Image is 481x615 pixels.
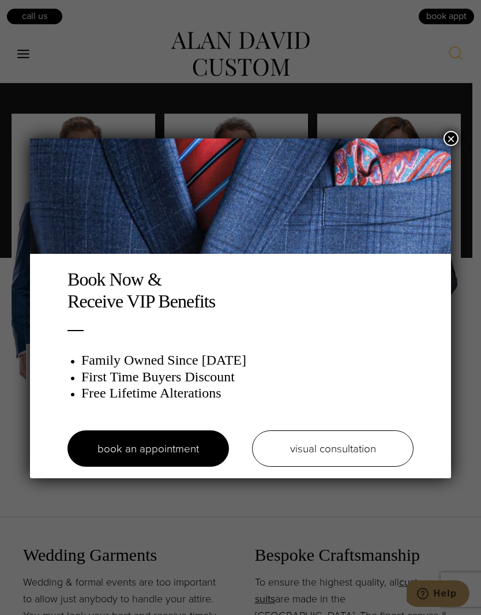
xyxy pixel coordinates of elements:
a: visual consultation [252,430,414,467]
h3: First Time Buyers Discount [81,369,414,385]
h3: Family Owned Since [DATE] [81,352,414,369]
button: Close [444,131,459,146]
h3: Free Lifetime Alterations [81,385,414,402]
h2: Book Now & Receive VIP Benefits [67,268,414,313]
a: book an appointment [67,430,229,467]
span: Help [27,8,50,18]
